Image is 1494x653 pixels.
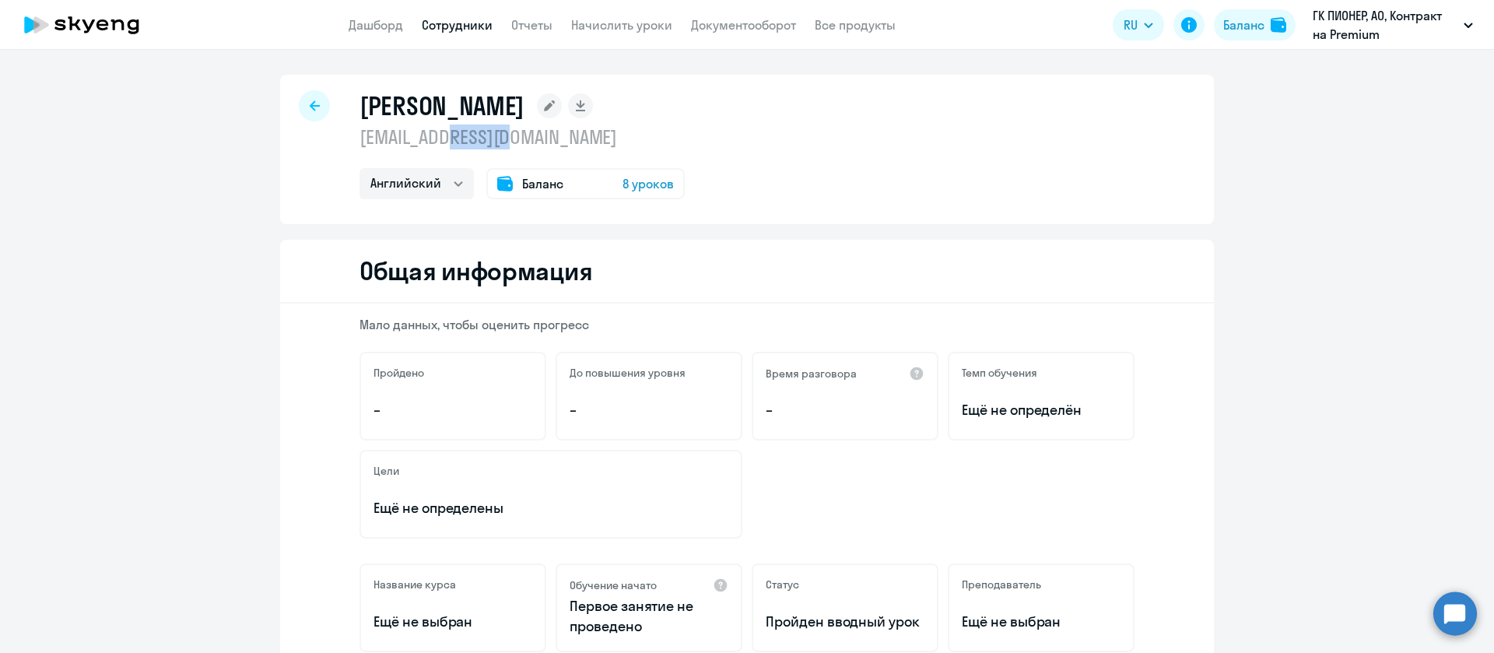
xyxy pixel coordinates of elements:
h5: Название курса [373,578,456,592]
a: Дашборд [349,17,403,33]
a: Сотрудники [422,17,493,33]
h5: Темп обучения [962,366,1037,380]
h5: Цели [373,464,399,478]
h5: До повышения уровня [570,366,686,380]
a: Документооборот [691,17,796,33]
button: RU [1113,9,1164,40]
h1: [PERSON_NAME] [359,90,524,121]
p: – [373,400,532,420]
span: RU [1124,16,1138,34]
p: Мало данных, чтобы оценить прогресс [359,316,1135,333]
h2: Общая информация [359,255,592,286]
p: – [766,400,924,420]
h5: Время разговора [766,367,857,381]
p: Ещё не выбран [373,612,532,632]
p: Ещё не выбран [962,612,1120,632]
button: ГК ПИОНЕР, АО, Контракт на Premium [1305,6,1481,44]
h5: Преподаватель [962,578,1041,592]
span: 8 уроков [622,174,674,193]
h5: Пройдено [373,366,424,380]
div: Баланс [1223,16,1264,34]
img: balance [1271,17,1286,33]
button: Балансbalance [1214,9,1296,40]
span: Ещё не определён [962,400,1120,420]
h5: Статус [766,578,799,592]
h5: Обучение начато [570,578,657,592]
p: Пройден вводный урок [766,612,924,632]
a: Начислить уроки [571,17,672,33]
a: Отчеты [511,17,552,33]
p: – [570,400,728,420]
p: ГК ПИОНЕР, АО, Контракт на Premium [1313,6,1457,44]
span: Баланс [522,174,563,193]
p: Ещё не определены [373,498,728,518]
p: [EMAIL_ADDRESS][DOMAIN_NAME] [359,125,685,149]
p: Первое занятие не проведено [570,596,728,637]
a: Все продукты [815,17,896,33]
